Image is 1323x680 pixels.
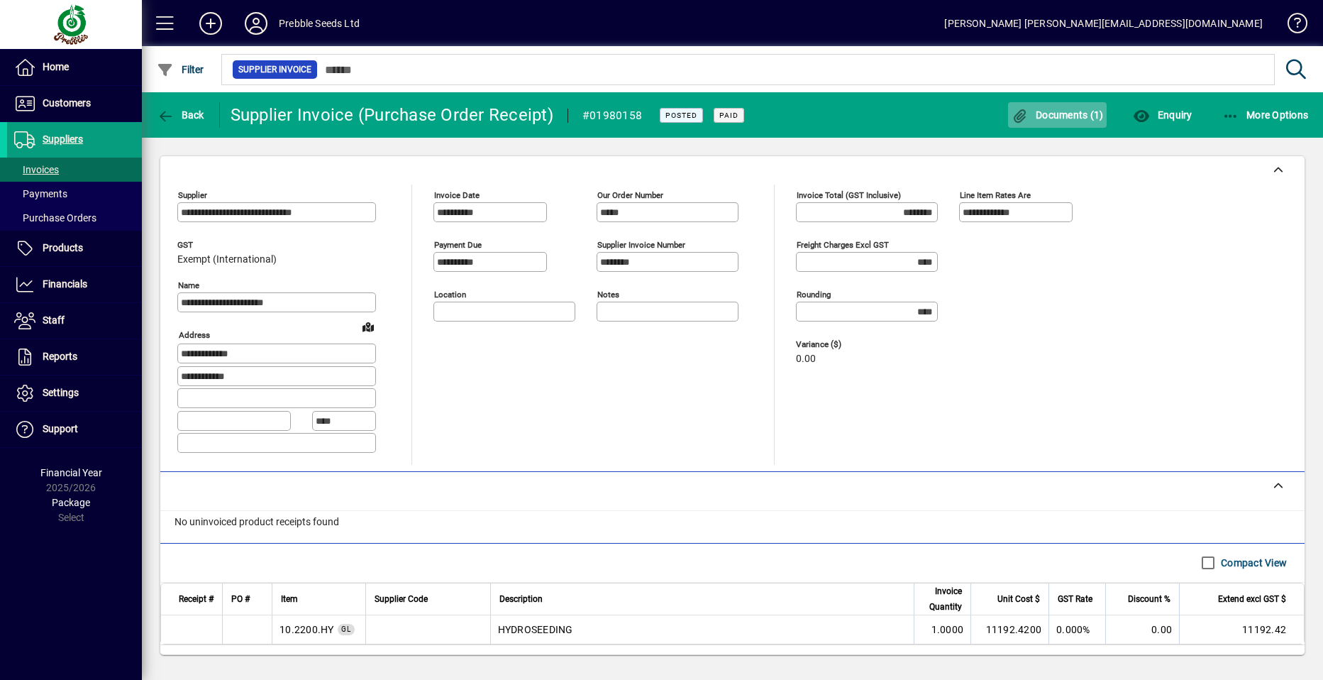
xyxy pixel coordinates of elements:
button: Documents (1) [1008,102,1107,128]
span: Support [43,423,78,434]
button: Enquiry [1129,102,1195,128]
span: Supplier Invoice [238,62,311,77]
button: Add [188,11,233,36]
a: Settings [7,375,142,411]
mat-label: Line item rates are [960,190,1031,200]
mat-label: Notes [597,290,619,300]
span: Invoices [14,164,59,175]
div: Supplier Invoice (Purchase Order Receipt) [231,104,553,126]
span: HYDROSEEDING [279,623,334,637]
span: Settings [43,387,79,398]
mat-label: Invoice date [434,190,480,200]
span: Package [52,497,90,508]
span: Products [43,242,83,253]
span: Financial Year [40,467,102,478]
span: Filter [157,64,204,75]
mat-label: Freight charges excl GST [797,240,889,250]
a: View on map [357,315,380,338]
a: Products [7,231,142,266]
span: Unit Cost $ [997,591,1040,607]
mat-label: Our order number [597,190,663,200]
div: Prebble Seeds Ltd [279,12,360,35]
app-page-header-button: Back [142,102,220,128]
a: Staff [7,303,142,339]
div: #01980158 [582,104,642,127]
td: 1.0000 [914,615,970,644]
mat-label: Invoice Total (GST inclusive) [797,190,901,200]
span: Customers [43,97,91,109]
span: Supplier Code [375,591,428,607]
label: Compact View [1218,556,1287,570]
span: Variance ($) [796,340,881,349]
mat-label: Supplier [178,190,207,200]
button: Profile [233,11,279,36]
div: No uninvoiced product receipts found [160,500,1305,544]
a: Invoices [7,158,142,182]
mat-label: Payment due [434,240,482,250]
div: [PERSON_NAME] [PERSON_NAME][EMAIL_ADDRESS][DOMAIN_NAME] [944,12,1263,35]
span: Enquiry [1133,109,1192,121]
span: Staff [43,314,65,326]
td: 0.000% [1048,615,1105,644]
span: Reports [43,351,77,362]
mat-label: Location [434,290,466,300]
a: Home [7,50,142,85]
span: Purchase Orders [14,212,96,224]
button: More Options [1219,102,1312,128]
td: 0.00 [1105,615,1179,644]
a: Reports [7,339,142,375]
span: Discount % [1128,591,1170,607]
td: HYDROSEEDING [490,615,914,644]
span: More Options [1222,109,1309,121]
a: Support [7,412,142,447]
mat-label: Supplier invoice number [597,240,685,250]
mat-label: Name [178,280,199,290]
span: Receipt # [179,591,214,607]
span: GST Rate [1058,591,1092,607]
span: Suppliers [43,133,83,145]
span: Posted [665,111,697,120]
span: PO # [231,591,250,607]
span: Description [499,591,543,607]
td: 11192.4200 [970,615,1048,644]
span: Home [43,61,69,72]
span: Item [281,591,298,607]
a: Financials [7,267,142,302]
span: Paid [719,111,738,120]
span: 0.00 [796,353,816,365]
span: GL [341,625,351,633]
mat-label: Rounding [797,290,831,300]
span: GST [177,241,277,250]
span: Invoice Quantity [923,583,962,615]
button: Back [153,102,208,128]
a: Knowledge Base [1277,3,1305,49]
span: Documents (1) [1012,109,1104,121]
span: Payments [14,188,67,199]
a: Payments [7,182,142,206]
span: Exempt (International) [177,254,277,265]
span: Back [157,109,204,121]
span: Extend excl GST $ [1218,591,1286,607]
a: Customers [7,86,142,121]
span: Financials [43,278,87,290]
a: Purchase Orders [7,206,142,230]
button: Filter [153,57,208,82]
td: 11192.42 [1179,615,1304,644]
